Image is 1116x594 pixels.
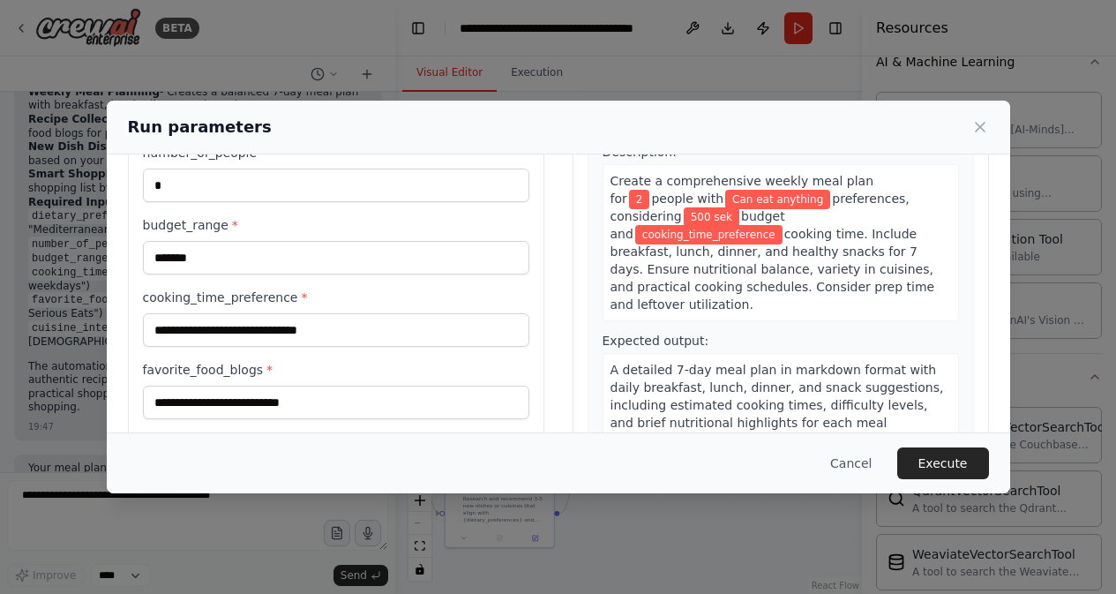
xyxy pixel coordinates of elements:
span: Create a comprehensive weekly meal plan for [610,174,874,206]
button: Execute [897,447,989,479]
span: A detailed 7-day meal plan in markdown format with daily breakfast, lunch, dinner, and snack sugg... [610,363,944,430]
span: people with [651,192,723,206]
span: cooking time. Include breakfast, lunch, dinner, and healthy snacks for 7 days. Ensure nutritional... [610,227,935,312]
span: Variable: cooking_time_preference [635,225,783,244]
span: Variable: dietary_preferences [725,190,830,209]
label: budget_range [143,216,529,234]
span: Expected output: [603,334,709,348]
span: Variable: budget_range [684,207,739,227]
button: Cancel [816,447,886,479]
span: budget and [610,209,785,241]
label: cooking_time_preference [143,289,529,306]
span: Variable: number_of_people [629,190,650,209]
h2: Run parameters [128,115,272,139]
label: favorite_food_blogs [143,361,529,379]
